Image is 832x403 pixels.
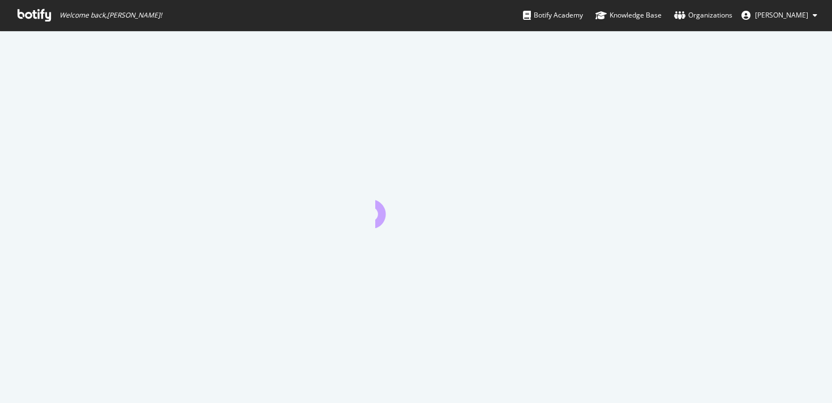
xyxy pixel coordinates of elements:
button: [PERSON_NAME] [732,6,826,24]
div: Botify Academy [523,10,583,21]
span: Welcome back, [PERSON_NAME] ! [59,11,162,20]
span: Patricia Tan [755,10,808,20]
div: animation [375,187,457,228]
div: Organizations [674,10,732,21]
div: Knowledge Base [595,10,662,21]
